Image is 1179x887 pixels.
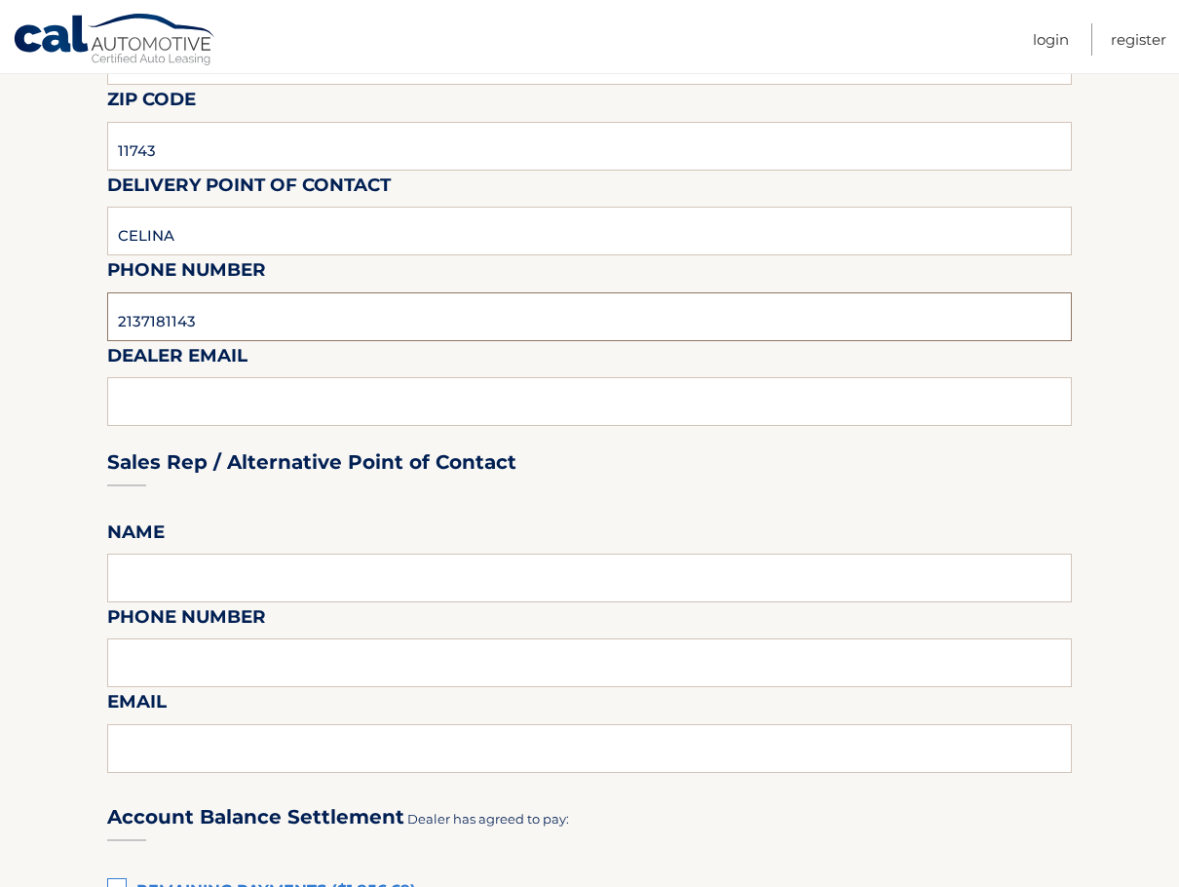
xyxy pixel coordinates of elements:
a: Register [1111,23,1166,56]
label: Phone Number [107,602,266,638]
a: Login [1033,23,1069,56]
label: Zip Code [107,85,196,121]
span: Dealer has agreed to pay: [407,811,569,827]
label: Phone Number [107,255,266,291]
label: Delivery Point of Contact [107,171,391,207]
h3: Account Balance Settlement [107,805,404,829]
label: Dealer Email [107,341,247,377]
h3: Sales Rep / Alternative Point of Contact [107,450,516,475]
label: Name [107,518,165,554]
label: Email [107,687,167,723]
a: Cal Automotive [13,13,217,69]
